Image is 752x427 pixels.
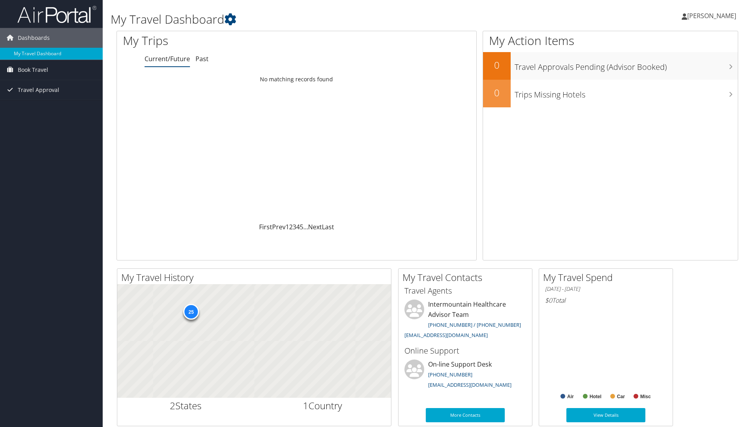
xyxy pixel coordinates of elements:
[17,5,96,24] img: airportal-logo.png
[322,223,334,231] a: Last
[428,381,511,388] a: [EMAIL_ADDRESS][DOMAIN_NAME]
[117,72,476,86] td: No matching records found
[567,394,574,399] text: Air
[111,11,533,28] h1: My Travel Dashboard
[400,300,530,342] li: Intermountain Healthcare Advisor Team
[682,4,744,28] a: [PERSON_NAME]
[121,271,391,284] h2: My Travel History
[286,223,289,231] a: 1
[617,394,625,399] text: Car
[515,85,738,100] h3: Trips Missing Hotels
[259,223,272,231] a: First
[293,223,296,231] a: 3
[483,58,511,72] h2: 0
[426,408,505,422] a: More Contacts
[145,54,190,63] a: Current/Future
[545,285,667,293] h6: [DATE] - [DATE]
[123,32,321,49] h1: My Trips
[543,271,673,284] h2: My Travel Spend
[545,296,667,305] h6: Total
[402,271,532,284] h2: My Travel Contacts
[483,52,738,80] a: 0Travel Approvals Pending (Advisor Booked)
[590,394,602,399] text: Hotel
[260,399,385,412] h2: Country
[303,399,308,412] span: 1
[404,345,526,356] h3: Online Support
[308,223,322,231] a: Next
[196,54,209,63] a: Past
[400,360,530,392] li: On-line Support Desk
[18,28,50,48] span: Dashboards
[272,223,286,231] a: Prev
[404,331,488,339] a: [EMAIL_ADDRESS][DOMAIN_NAME]
[483,86,511,99] h2: 0
[303,223,308,231] span: …
[483,32,738,49] h1: My Action Items
[515,58,738,73] h3: Travel Approvals Pending (Advisor Booked)
[687,11,736,20] span: [PERSON_NAME]
[428,371,472,378] a: [PHONE_NUMBER]
[296,223,300,231] a: 4
[183,304,199,320] div: 25
[566,408,645,422] a: View Details
[123,399,248,412] h2: States
[170,399,175,412] span: 2
[18,80,59,100] span: Travel Approval
[18,60,48,80] span: Book Travel
[289,223,293,231] a: 2
[428,321,521,328] a: [PHONE_NUMBER] / [PHONE_NUMBER]
[545,296,552,305] span: $0
[640,394,651,399] text: Misc
[483,80,738,107] a: 0Trips Missing Hotels
[300,223,303,231] a: 5
[404,285,526,296] h3: Travel Agents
